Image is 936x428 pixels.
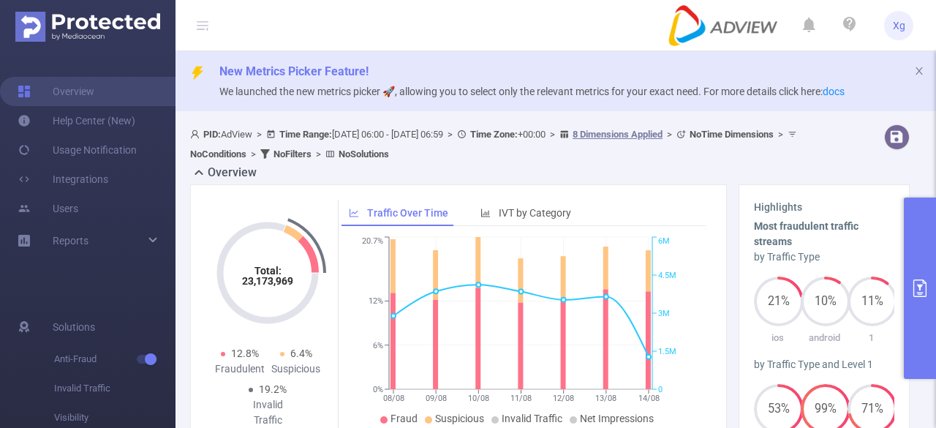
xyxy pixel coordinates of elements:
[190,149,246,159] b: No Conditions
[914,63,924,79] button: icon: close
[312,149,325,159] span: >
[219,64,369,78] span: New Metrics Picker Feature!
[242,275,293,287] tspan: 23,173,969
[373,341,383,350] tspan: 6%
[663,129,676,140] span: >
[801,331,848,345] p: android
[362,237,383,247] tspan: 20.7%
[848,296,897,307] span: 11%
[546,129,559,140] span: >
[754,403,804,415] span: 53%
[573,129,663,140] u: 8 Dimensions Applied
[53,235,88,247] span: Reports
[893,11,905,40] span: Xg
[18,77,94,106] a: Overview
[369,297,383,307] tspan: 12%
[754,249,894,265] div: by Traffic Type
[914,66,924,76] i: icon: close
[580,413,654,424] span: Net Impressions
[823,86,845,97] a: docs
[553,394,574,403] tspan: 12/08
[468,394,489,403] tspan: 10/08
[231,348,259,359] span: 12.8%
[510,394,532,403] tspan: 11/08
[658,347,676,356] tspan: 1.5M
[658,271,676,280] tspan: 4.5M
[54,345,175,374] span: Anti-Fraud
[290,348,312,359] span: 6.4%
[638,394,660,403] tspan: 14/08
[190,129,203,139] i: icon: user
[339,149,389,159] b: No Solutions
[480,208,491,218] i: icon: bar-chart
[754,200,894,215] h3: Highlights
[15,12,160,42] img: Protected Media
[499,207,571,219] span: IVT by Category
[190,129,801,159] span: AdView [DATE] 06:00 - [DATE] 06:59 +00:00
[774,129,788,140] span: >
[18,106,135,135] a: Help Center (New)
[443,129,457,140] span: >
[208,164,257,181] h2: Overview
[18,135,137,165] a: Usage Notification
[18,165,108,194] a: Integrations
[219,86,845,97] span: We launched the new metrics picker 🚀, allowing you to select only the relevant metrics for your e...
[435,413,484,424] span: Suspicious
[53,226,88,255] a: Reports
[268,361,324,377] div: Suspicious
[373,385,383,394] tspan: 0%
[254,265,282,277] tspan: Total:
[246,149,260,159] span: >
[203,129,221,140] b: PID:
[367,207,448,219] span: Traffic Over Time
[240,397,296,428] div: Invalid Traffic
[848,403,897,415] span: 71%
[754,220,858,247] b: Most fraudulent traffic streams
[754,331,801,345] p: ios
[801,296,850,307] span: 10%
[211,361,268,377] div: Fraudulent
[754,357,894,372] div: by Traffic Type and Level 1
[383,394,404,403] tspan: 08/08
[18,194,78,223] a: Users
[259,383,287,395] span: 19.2%
[658,385,663,394] tspan: 0
[54,374,175,403] span: Invalid Traffic
[273,149,312,159] b: No Filters
[690,129,774,140] b: No Time Dimensions
[390,413,418,424] span: Fraud
[754,296,804,307] span: 21%
[658,309,670,318] tspan: 3M
[470,129,518,140] b: Time Zone:
[595,394,616,403] tspan: 13/08
[252,129,266,140] span: >
[190,66,205,80] i: icon: thunderbolt
[53,312,95,342] span: Solutions
[426,394,447,403] tspan: 09/08
[502,413,562,424] span: Invalid Traffic
[279,129,332,140] b: Time Range:
[848,331,894,345] p: 1
[801,403,850,415] span: 99%
[658,237,670,247] tspan: 6M
[349,208,359,218] i: icon: line-chart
